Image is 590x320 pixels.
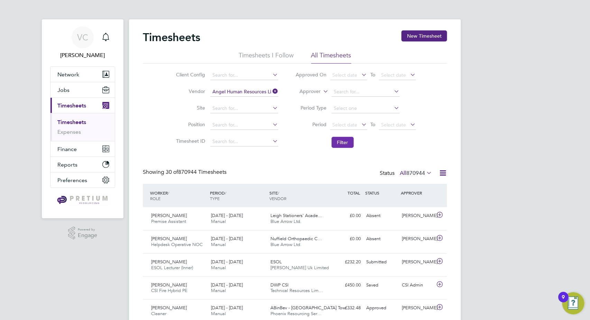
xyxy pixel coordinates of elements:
[562,297,565,306] div: 9
[290,88,321,95] label: Approver
[151,218,186,224] span: Premise Assistant
[50,141,115,157] button: Finance
[271,259,282,265] span: ESOL
[210,70,278,80] input: Search for...
[210,87,278,97] input: Search for...
[50,82,115,97] button: Jobs
[151,242,203,247] span: Helpdesk Operative NOC
[57,102,86,109] span: Timesheets
[363,210,399,222] div: Absent
[332,87,400,97] input: Search for...
[211,282,243,288] span: [DATE] - [DATE]
[174,105,205,111] label: Site
[174,88,205,94] label: Vendor
[42,19,123,218] nav: Main navigation
[78,227,97,233] span: Powered by
[268,187,328,205] div: SITE
[271,311,322,317] span: Phoenix Resourcing Ser…
[296,105,327,111] label: Period Type
[271,236,322,242] span: Nuffield Orthopaedic C…
[296,121,327,128] label: Period
[77,33,88,42] span: VC
[399,210,435,222] div: [PERSON_NAME]
[271,288,323,293] span: Technical Resources Lim…
[143,169,228,176] div: Showing
[348,190,360,196] span: TOTAL
[399,233,435,245] div: [PERSON_NAME]
[399,280,435,291] div: CSI Admin
[166,169,227,176] span: 870944 Timesheets
[57,71,79,78] span: Network
[210,196,220,201] span: TYPE
[328,210,363,222] div: £0.00
[400,170,432,177] label: All
[211,311,226,317] span: Manual
[174,138,205,144] label: Timesheet ID
[399,187,435,199] div: APPROVER
[328,233,363,245] div: £0.00
[57,161,77,168] span: Reports
[151,311,166,317] span: Cleaner
[151,305,187,311] span: [PERSON_NAME]
[278,190,279,196] span: /
[363,302,399,314] div: Approved
[271,305,350,311] span: ABinBev - [GEOGRAPHIC_DATA] Tow…
[151,265,193,271] span: ESOL Lecturer (Inner)
[332,104,400,113] input: Select one
[57,146,77,152] span: Finance
[239,51,294,64] li: Timesheets I Follow
[50,195,115,206] a: Go to home page
[210,120,278,130] input: Search for...
[211,305,243,311] span: [DATE] - [DATE]
[271,218,302,224] span: Blue Arrow Ltd.
[333,72,358,78] span: Select date
[50,67,115,82] button: Network
[271,213,323,218] span: Leigh Stationers' Acade…
[381,122,406,128] span: Select date
[143,30,200,44] h2: Timesheets
[380,169,433,178] div: Status
[166,169,178,176] span: 30 of
[50,26,115,59] a: VC[PERSON_NAME]
[150,196,160,201] span: ROLE
[225,190,226,196] span: /
[211,236,243,242] span: [DATE] - [DATE]
[211,242,226,247] span: Manual
[399,302,435,314] div: [PERSON_NAME]
[174,121,205,128] label: Position
[57,129,81,135] a: Expenses
[211,218,226,224] span: Manual
[333,122,358,128] span: Select date
[168,190,169,196] span: /
[55,195,110,206] img: pretium-logo-retina.png
[369,70,378,79] span: To
[363,256,399,268] div: Submitted
[211,288,226,293] span: Manual
[174,72,205,78] label: Client Config
[211,213,243,218] span: [DATE] - [DATE]
[270,196,287,201] span: VENDOR
[151,282,187,288] span: [PERSON_NAME]
[78,233,97,238] span: Engage
[151,213,187,218] span: [PERSON_NAME]
[50,51,115,59] span: Valentina Cerulli
[296,72,327,78] label: Approved On
[57,119,86,125] a: Timesheets
[271,282,289,288] span: DWP CSI
[363,233,399,245] div: Absent
[148,187,208,205] div: WORKER
[208,187,268,205] div: PERIOD
[210,137,278,147] input: Search for...
[68,227,98,240] a: Powered byEngage
[311,51,351,64] li: All Timesheets
[399,256,435,268] div: [PERSON_NAME]
[363,280,399,291] div: Saved
[50,98,115,113] button: Timesheets
[57,87,70,93] span: Jobs
[363,187,399,199] div: STATUS
[211,259,243,265] span: [DATE] - [DATE]
[562,292,584,314] button: Open Resource Center, 9 new notifications
[328,256,363,268] div: £232.20
[50,113,115,141] div: Timesheets
[57,177,87,183] span: Preferences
